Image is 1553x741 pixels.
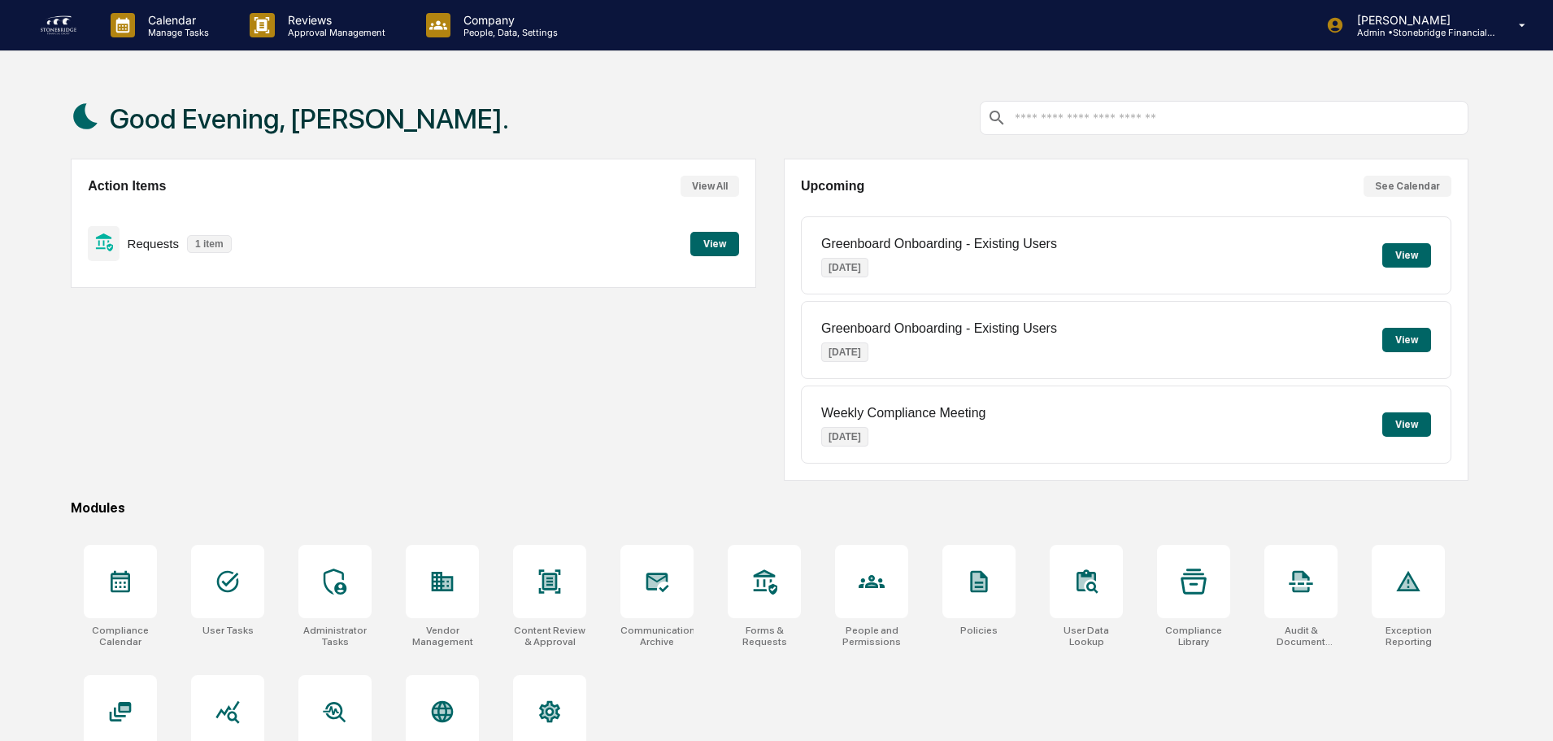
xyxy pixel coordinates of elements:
[1344,27,1495,38] p: Admin • Stonebridge Financial Group
[135,27,217,38] p: Manage Tasks
[690,235,739,251] a: View
[110,102,509,135] h1: Good Evening, [PERSON_NAME].
[821,321,1057,336] p: Greenboard Onboarding - Existing Users
[298,625,372,647] div: Administrator Tasks
[1344,13,1495,27] p: [PERSON_NAME]
[821,342,868,362] p: [DATE]
[187,235,232,253] p: 1 item
[128,237,179,251] p: Requests
[690,232,739,256] button: View
[1364,176,1451,197] button: See Calendar
[821,427,868,447] p: [DATE]
[275,27,394,38] p: Approval Management
[275,13,394,27] p: Reviews
[821,237,1057,251] p: Greenboard Onboarding - Existing Users
[135,13,217,27] p: Calendar
[1372,625,1445,647] div: Exception Reporting
[84,625,157,647] div: Compliance Calendar
[513,625,586,647] div: Content Review & Approval
[1157,625,1230,647] div: Compliance Library
[71,500,1468,516] div: Modules
[39,12,78,38] img: logo
[406,625,479,647] div: Vendor Management
[450,13,566,27] p: Company
[1382,412,1431,437] button: View
[728,625,801,647] div: Forms & Requests
[1050,625,1123,647] div: User Data Lookup
[202,625,254,636] div: User Tasks
[821,258,868,277] p: [DATE]
[1382,243,1431,268] button: View
[681,176,739,197] button: View All
[88,179,166,194] h2: Action Items
[450,27,566,38] p: People, Data, Settings
[960,625,998,636] div: Policies
[801,179,864,194] h2: Upcoming
[821,406,985,421] p: Weekly Compliance Meeting
[620,625,694,647] div: Communications Archive
[1382,328,1431,352] button: View
[1264,625,1338,647] div: Audit & Document Logs
[835,625,908,647] div: People and Permissions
